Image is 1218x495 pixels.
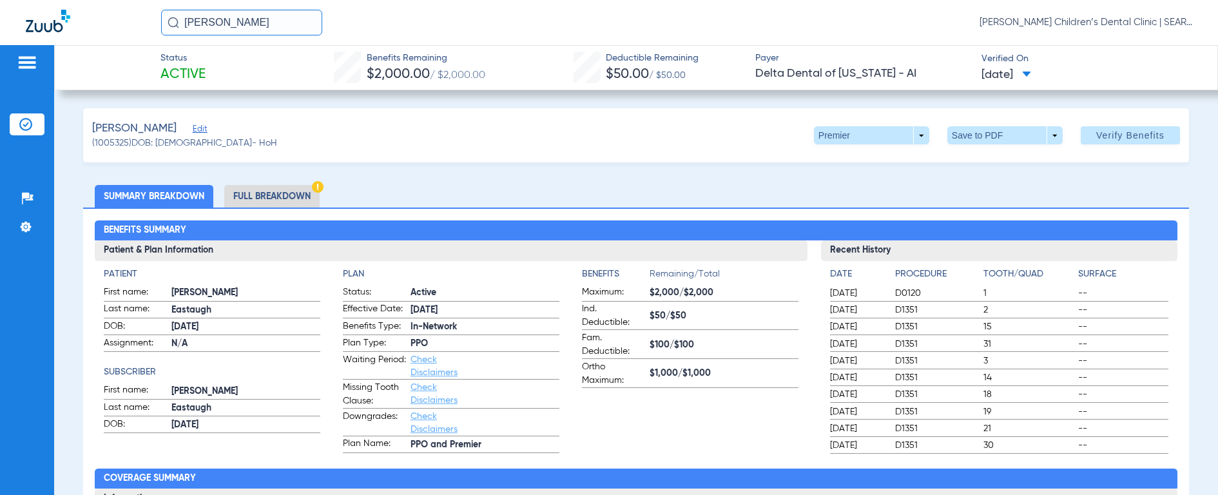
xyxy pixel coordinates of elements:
span: [DATE] [830,371,884,384]
span: First name: [104,383,167,399]
h3: Patient & Plan Information [95,240,807,261]
span: D1351 [895,338,979,351]
h4: Procedure [895,267,979,281]
span: D1351 [895,354,979,367]
span: 3 [983,354,1074,367]
span: First name: [104,286,167,301]
span: -- [1078,371,1168,384]
input: Search for patients [161,10,322,35]
span: Ortho Maximum: [582,360,645,387]
a: Check Disclaimers [411,412,458,434]
span: -- [1078,405,1168,418]
span: $100/$100 [650,338,798,352]
span: Fam. Deductible: [582,331,645,358]
span: 14 [983,371,1074,384]
span: [DATE] [171,320,320,334]
span: [PERSON_NAME] [92,121,177,137]
span: Eastaugh [171,402,320,415]
span: [DATE] [411,304,559,317]
span: [DATE] [830,304,884,316]
span: [PERSON_NAME] Children’s Dental Clinic | SEARHC [980,16,1192,29]
span: [DATE] [830,405,884,418]
span: PPO [411,337,559,351]
span: Effective Date: [343,302,406,318]
span: DOB: [104,418,167,433]
h4: Tooth/Quad [983,267,1074,281]
span: Status: [343,286,406,301]
span: [DATE] [830,338,884,351]
span: Benefits Remaining [367,52,485,65]
span: $2,000.00 [367,68,430,81]
span: [DATE] [830,287,884,300]
span: 1 [983,287,1074,300]
span: -- [1078,422,1168,435]
span: 15 [983,320,1074,333]
span: [DATE] [171,418,320,432]
span: Assignment: [104,336,167,352]
span: In-Network [411,320,559,334]
span: 30 [983,439,1074,452]
span: D0120 [895,287,979,300]
button: Save to PDF [947,126,1063,144]
img: Zuub Logo [26,10,70,32]
h4: Benefits [582,267,650,281]
button: Verify Benefits [1081,126,1180,144]
span: Waiting Period: [343,353,406,379]
span: (1005325) DOB: [DEMOGRAPHIC_DATA] - HoH [92,137,277,150]
span: Active [411,286,559,300]
img: hamburger-icon [17,55,37,70]
span: [DATE] [830,320,884,333]
span: D1351 [895,320,979,333]
span: 18 [983,388,1074,401]
span: -- [1078,320,1168,333]
app-breakdown-title: Date [830,267,884,286]
span: Remaining/Total [650,267,798,286]
span: D1351 [895,388,979,401]
button: Premier [814,126,929,144]
app-breakdown-title: Surface [1078,267,1168,286]
span: Downgrades: [343,410,406,436]
span: $1,000/$1,000 [650,367,798,380]
span: $2,000/$2,000 [650,286,798,300]
h4: Surface [1078,267,1168,281]
li: Full Breakdown [224,185,320,208]
span: D1351 [895,371,979,384]
span: DOB: [104,320,167,335]
li: Summary Breakdown [95,185,213,208]
h4: Plan [343,267,559,281]
img: Hazard [312,181,324,193]
span: -- [1078,304,1168,316]
span: -- [1078,354,1168,367]
span: Plan Type: [343,336,406,352]
iframe: Chat Widget [1154,433,1218,495]
h3: Recent History [821,240,1177,261]
span: Maximum: [582,286,645,301]
span: 31 [983,338,1074,351]
span: Last name: [104,302,167,318]
span: $50/$50 [650,309,798,323]
span: Status [160,52,206,65]
app-breakdown-title: Benefits [582,267,650,286]
span: Missing Tooth Clause: [343,381,406,408]
span: Payer [755,52,971,65]
span: [PERSON_NAME] [171,286,320,300]
app-breakdown-title: Procedure [895,267,979,286]
span: -- [1078,338,1168,351]
h2: Benefits Summary [95,220,1178,241]
h4: Subscriber [104,365,320,379]
span: Edit [193,124,204,137]
span: -- [1078,287,1168,300]
span: Benefits Type: [343,320,406,335]
span: [DATE] [830,354,884,367]
span: 19 [983,405,1074,418]
span: [PERSON_NAME] [171,385,320,398]
span: D1351 [895,422,979,435]
span: Active [160,66,206,84]
span: Verified On [981,52,1197,66]
span: Delta Dental of [US_STATE] - AI [755,66,971,82]
span: Ind. Deductible: [582,302,645,329]
span: Last name: [104,401,167,416]
span: PPO and Premier [411,438,559,452]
